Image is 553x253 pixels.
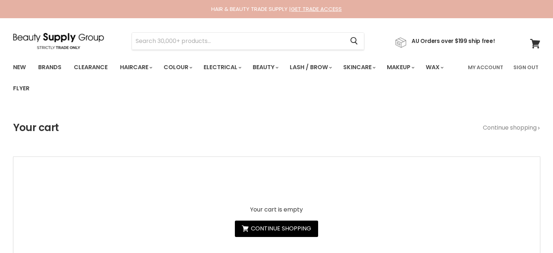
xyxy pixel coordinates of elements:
[517,219,546,246] iframe: Gorgias live chat messenger
[291,5,342,13] a: GET TRADE ACCESS
[509,60,543,75] a: Sign Out
[158,60,197,75] a: Colour
[4,57,549,99] nav: Main
[235,221,318,237] a: Continue shopping
[247,60,283,75] a: Beauty
[235,206,318,213] p: Your cart is empty
[483,124,540,131] a: Continue shopping
[33,60,67,75] a: Brands
[68,60,113,75] a: Clearance
[115,60,157,75] a: Haircare
[8,81,35,96] a: Flyer
[420,60,448,75] a: Wax
[284,60,336,75] a: Lash / Brow
[345,33,364,50] button: Search
[8,60,31,75] a: New
[4,5,549,13] div: HAIR & BEAUTY TRADE SUPPLY |
[8,57,464,99] ul: Main menu
[132,33,345,50] input: Search
[198,60,246,75] a: Electrical
[338,60,380,75] a: Skincare
[464,60,508,75] a: My Account
[13,122,59,134] h1: Your cart
[132,32,364,50] form: Product
[381,60,419,75] a: Makeup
